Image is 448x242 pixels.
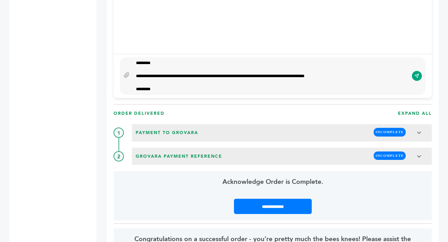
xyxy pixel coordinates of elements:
[114,110,165,117] h3: ORDER DElIVERED
[374,128,406,136] span: INCOMPLETE
[134,151,224,161] span: Grovara Payment Reference
[222,177,323,186] span: Acknowledge Order is Complete.
[374,151,406,160] span: INCOMPLETE
[398,110,432,117] h3: EXPAND ALL
[134,128,200,138] span: Payment to Grovara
